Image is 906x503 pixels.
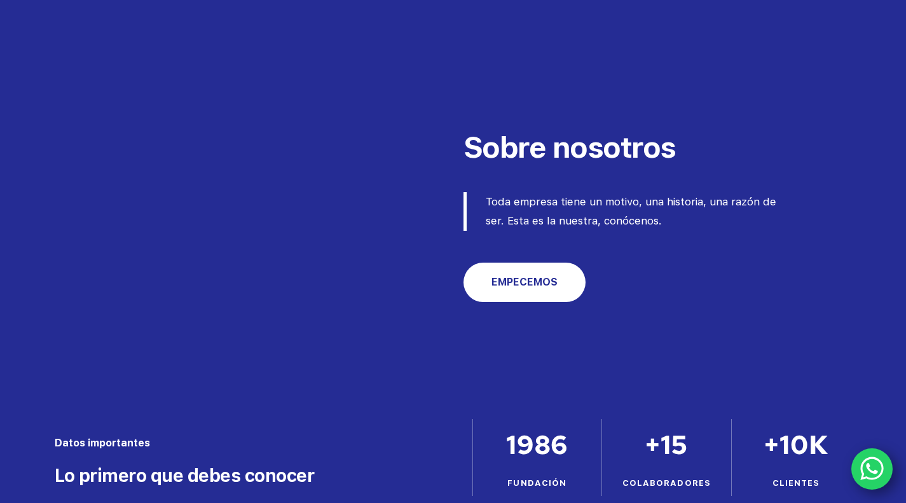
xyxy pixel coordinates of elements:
span: CLIENTES [772,478,820,488]
span: Datos importantes [55,437,150,449]
span: Toda empresa tiene un motivo, una historia, una razón de ser. Esta es la nuestra, conócenos. [486,195,779,228]
span: COLABORADORES [622,478,711,488]
a: EMPECEMOS [463,263,586,302]
a: WhatsApp [851,448,893,490]
span: 1986 [506,427,568,462]
span: EMPECEMOS [491,275,558,290]
span: +15 [645,427,688,462]
span: +10K [764,427,828,462]
span: FUNDACIÓN [507,478,566,488]
span: Lo primero que debes conocer [55,465,314,486]
span: Sobre nosotros [463,130,676,165]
